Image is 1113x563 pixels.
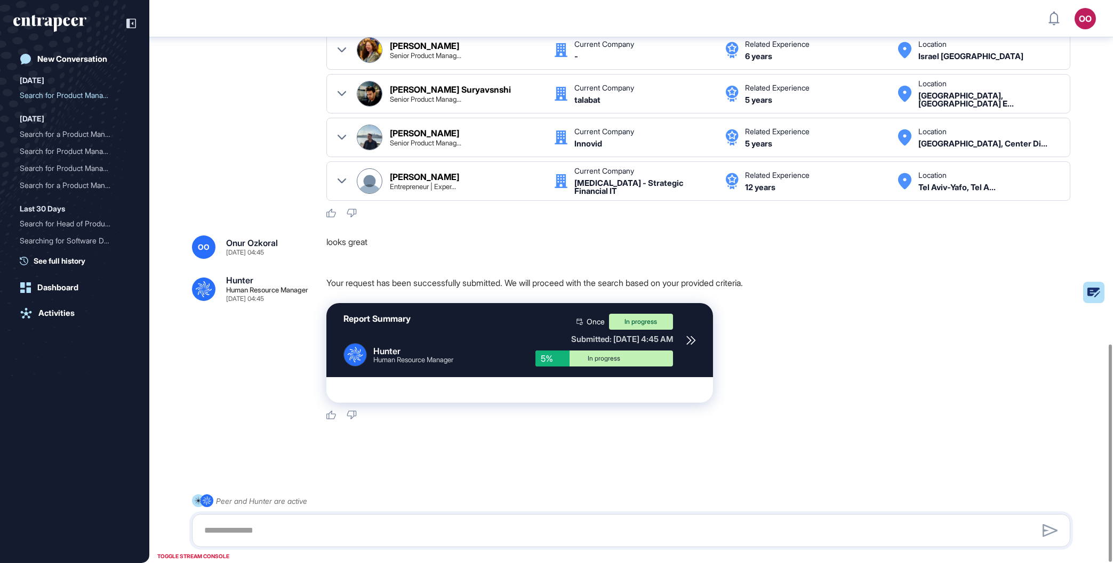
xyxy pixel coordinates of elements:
div: Search for Product Manage... [20,143,121,160]
div: Senior Product Manager at Datagen [390,52,461,59]
div: Related Experience [745,128,810,135]
div: Search for Product Manager with 5-8 Years Experience in AI Agent Development in MENA [20,160,130,177]
p: Your request has been successfully submitted. We will proceed with the search based on your provi... [326,276,1079,290]
div: Location [918,40,947,48]
div: Related Experience [745,172,810,179]
div: Search for Product Manager with AI Agent Development Experience in MENA [20,87,130,104]
div: 5 years [745,96,772,104]
span: See full history [34,255,85,266]
div: entrapeer-logo [13,15,86,32]
div: Senior Product Manager | E-Commerce [390,96,461,103]
div: Current Company [574,84,634,92]
div: Search for Head of Product Candidates from Entrapeer in San Francisco [20,215,130,232]
div: Current Company [574,167,634,175]
img: Nadav Kehila [357,125,382,150]
div: Peer and Hunter are active [216,494,307,508]
div: Search for Product Manage... [20,160,121,177]
div: Senior Product Manager [390,140,461,146]
div: 6 years [745,52,772,60]
div: [PERSON_NAME] [390,42,459,50]
div: Search for Product Manage... [20,87,121,104]
div: In progress [543,355,665,362]
div: In progress [609,314,673,330]
div: Search for a Product Mana... [20,177,121,194]
div: Dashboard [37,283,78,292]
div: Location [918,128,947,135]
div: Hunter [373,346,453,356]
div: Human Resource Manager [226,287,308,293]
span: OO [198,243,210,251]
div: Related Experience [745,84,810,92]
div: Israel Israel [918,52,1023,60]
div: [DATE] [20,74,44,87]
div: Entrepreneur | Experienced Product Manager | CrossFitter [390,183,456,190]
div: talabat [574,96,600,104]
div: Dubai, United Arab Emirates United Arab Emirates, [918,92,1059,108]
div: Search for Head of Produc... [20,215,121,232]
div: Tel Aviv-Yafo, Tel Aviv District, Israel Israel [918,183,996,191]
a: Dashboard [13,277,136,298]
a: See full history [20,255,136,266]
div: Kfar Saba, Center District, Israel Israel [918,140,1047,148]
div: [DATE] 04:45 [226,249,264,256]
div: [PERSON_NAME] Suryavsnshi [390,85,511,94]
div: - [574,52,578,60]
div: Activities [38,308,75,318]
div: 5 years [745,140,772,148]
div: 5% [535,350,570,366]
div: Location [918,172,947,179]
div: Search for Product Manager with 5-8 Years of AI Agent Development Experience in MENA [20,143,130,160]
div: Human Resource Manager [373,356,453,363]
div: Related Experience [745,40,810,48]
div: [DATE] 04:45 [226,296,264,302]
div: Location [918,80,947,87]
div: Onur Ozkoral [226,239,278,247]
div: Report Summary [343,314,411,324]
div: Searching for Software Developers with Banking or Finance Experience in Turkiye (Max 5 Years Expe... [20,232,130,249]
img: Vipin Suryavsnshi [357,81,382,106]
div: Submitted: [DATE] 4:45 AM [535,334,673,344]
button: OO [1075,8,1096,29]
div: Current Company [574,128,634,135]
div: Search for a Product Manager with 5-8 years of AI Agent Development Experience in MENA [20,126,130,143]
div: [PERSON_NAME] [390,129,459,137]
img: Lotem Peled-cohen [357,38,382,62]
div: Innovid [574,140,602,148]
div: [PERSON_NAME] [390,173,459,181]
div: 12 years [745,183,775,191]
div: Hunter [226,276,253,284]
div: hms - Strategic Financial IT [574,179,715,195]
img: Noam Sadik [357,169,382,193]
a: New Conversation [13,48,136,70]
div: Search for a Product Mana... [20,126,121,143]
div: Last 30 Days [20,202,65,215]
div: Searching for Software De... [20,232,121,249]
div: looks great [326,235,1079,259]
div: Search for a Product Manager with 5-8 years of AI Agent Development Experience in MENA [20,177,130,194]
div: [DATE] [20,112,44,125]
div: Current Company [574,40,634,48]
a: Activities [13,303,136,324]
span: Once [587,318,605,325]
div: New Conversation [37,54,107,64]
